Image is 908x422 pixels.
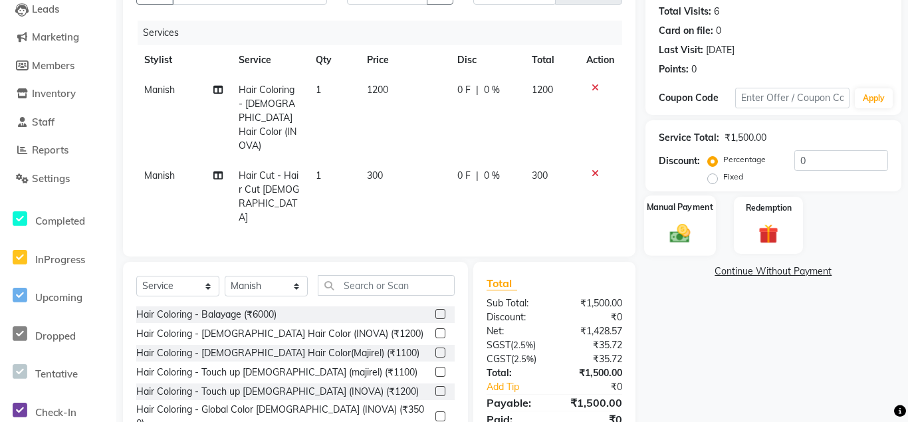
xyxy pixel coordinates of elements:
[477,366,554,380] div: Total:
[35,291,82,304] span: Upcoming
[3,30,113,45] a: Marketing
[3,171,113,187] a: Settings
[144,169,175,181] span: Manish
[316,84,321,96] span: 1
[752,222,784,247] img: _gift.svg
[136,385,419,399] div: Hair Coloring - Touch up [DEMOGRAPHIC_DATA] (INOVA) (₹1200)
[32,172,70,185] span: Settings
[513,340,533,350] span: 2.5%
[32,31,79,43] span: Marketing
[3,58,113,74] a: Members
[32,144,68,156] span: Reports
[714,5,719,19] div: 6
[476,169,479,183] span: |
[231,45,308,75] th: Service
[554,338,632,352] div: ₹35.72
[723,154,766,165] label: Percentage
[532,84,553,96] span: 1200
[144,84,175,96] span: Manish
[367,84,388,96] span: 1200
[514,354,534,364] span: 2.5%
[659,43,703,57] div: Last Visit:
[477,395,554,411] div: Payable:
[855,88,893,108] button: Apply
[648,264,899,278] a: Continue Without Payment
[706,43,735,57] div: [DATE]
[524,45,578,75] th: Total
[484,169,500,183] span: 0 %
[239,169,299,223] span: Hair Cut - Hair Cut [DEMOGRAPHIC_DATA]
[136,45,231,75] th: Stylist
[691,62,697,76] div: 0
[554,352,632,366] div: ₹35.72
[659,154,700,168] div: Discount:
[477,380,567,394] a: Add Tip
[487,353,511,365] span: CGST
[35,406,76,419] span: Check-In
[663,221,697,245] img: _cash.svg
[316,169,321,181] span: 1
[554,395,632,411] div: ₹1,500.00
[3,143,113,158] a: Reports
[367,169,383,181] span: 300
[647,201,713,213] label: Manual Payment
[487,276,517,290] span: Total
[484,83,500,97] span: 0 %
[659,5,711,19] div: Total Visits:
[3,2,113,17] a: Leads
[477,296,554,310] div: Sub Total:
[532,169,548,181] span: 300
[136,327,423,341] div: Hair Coloring - [DEMOGRAPHIC_DATA] Hair Color (INOVA) (₹1200)
[477,324,554,338] div: Net:
[554,310,632,324] div: ₹0
[554,324,632,338] div: ₹1,428.57
[136,366,417,379] div: Hair Coloring - Touch up [DEMOGRAPHIC_DATA] (majirel) (₹1100)
[3,115,113,130] a: Staff
[578,45,622,75] th: Action
[308,45,359,75] th: Qty
[476,83,479,97] span: |
[746,202,792,214] label: Redemption
[457,83,471,97] span: 0 F
[477,338,554,352] div: ( )
[716,24,721,38] div: 0
[487,339,511,351] span: SGST
[659,62,689,76] div: Points:
[35,253,85,266] span: InProgress
[477,310,554,324] div: Discount:
[32,3,59,15] span: Leads
[659,91,735,105] div: Coupon Code
[32,59,74,72] span: Members
[239,84,296,152] span: Hair Coloring - [DEMOGRAPHIC_DATA] Hair Color (INOVA)
[32,116,55,128] span: Staff
[359,45,450,75] th: Price
[477,352,554,366] div: ( )
[3,86,113,102] a: Inventory
[35,215,85,227] span: Completed
[457,169,471,183] span: 0 F
[723,171,743,183] label: Fixed
[32,87,76,100] span: Inventory
[138,21,632,45] div: Services
[567,380,631,394] div: ₹0
[318,275,455,296] input: Search or Scan
[449,45,524,75] th: Disc
[659,131,719,145] div: Service Total:
[136,346,419,360] div: Hair Coloring - [DEMOGRAPHIC_DATA] Hair Color(Majirel) (₹1100)
[35,330,76,342] span: Dropped
[136,308,277,322] div: Hair Coloring - Balayage (₹6000)
[735,88,850,108] input: Enter Offer / Coupon Code
[725,131,766,145] div: ₹1,500.00
[554,296,632,310] div: ₹1,500.00
[554,366,632,380] div: ₹1,500.00
[659,24,713,38] div: Card on file:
